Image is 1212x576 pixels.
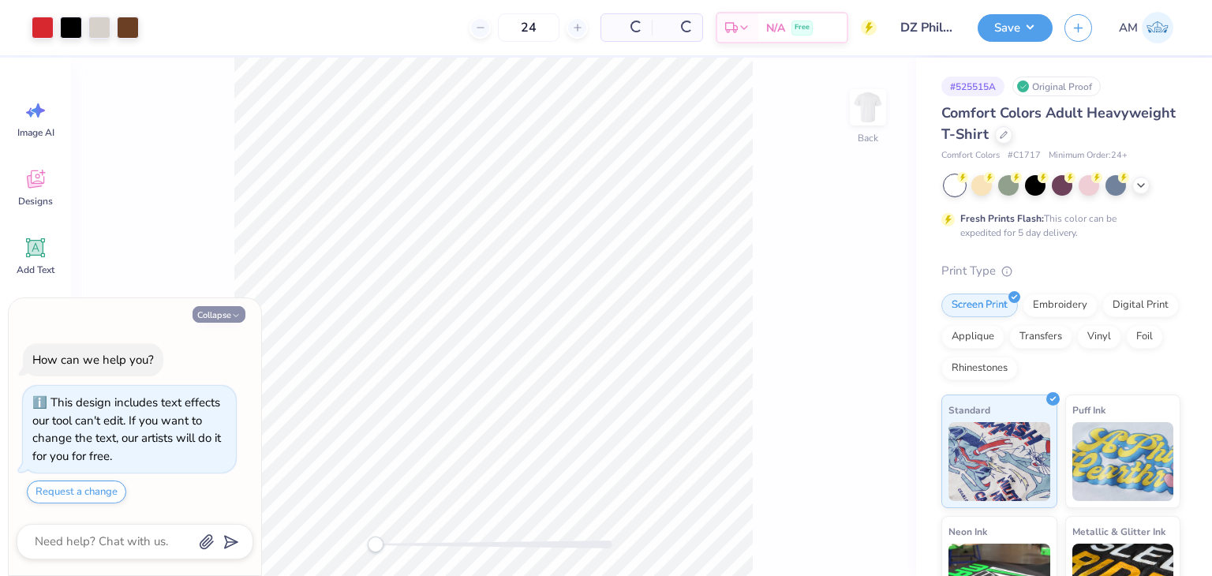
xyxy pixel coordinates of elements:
[948,523,987,540] span: Neon Ink
[368,537,383,552] div: Accessibility label
[941,262,1180,280] div: Print Type
[941,325,1004,349] div: Applique
[948,402,990,418] span: Standard
[1009,325,1072,349] div: Transfers
[978,14,1053,42] button: Save
[32,395,221,464] div: This design includes text effects our tool can't edit. If you want to change the text, our artist...
[941,149,1000,163] span: Comfort Colors
[1119,19,1138,37] span: AM
[960,212,1044,225] strong: Fresh Prints Flash:
[1126,325,1163,349] div: Foil
[193,306,245,323] button: Collapse
[32,352,154,368] div: How can we help you?
[1072,523,1165,540] span: Metallic & Glitter Ink
[1102,294,1179,317] div: Digital Print
[941,357,1018,380] div: Rhinestones
[960,211,1154,240] div: This color can be expedited for 5 day delivery.
[858,131,878,145] div: Back
[18,195,53,208] span: Designs
[795,22,810,33] span: Free
[888,12,966,43] input: Untitled Design
[498,13,559,42] input: – –
[27,481,126,503] button: Request a change
[1112,12,1180,43] a: AM
[1142,12,1173,43] img: Abhinav Mohan
[1023,294,1098,317] div: Embroidery
[17,264,54,276] span: Add Text
[766,20,785,36] span: N/A
[852,92,884,123] img: Back
[1049,149,1128,163] span: Minimum Order: 24 +
[1077,325,1121,349] div: Vinyl
[941,77,1004,96] div: # 525515A
[1072,422,1174,501] img: Puff Ink
[1008,149,1041,163] span: # C1717
[1072,402,1105,418] span: Puff Ink
[941,294,1018,317] div: Screen Print
[941,103,1176,144] span: Comfort Colors Adult Heavyweight T-Shirt
[1012,77,1101,96] div: Original Proof
[17,126,54,139] span: Image AI
[948,422,1050,501] img: Standard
